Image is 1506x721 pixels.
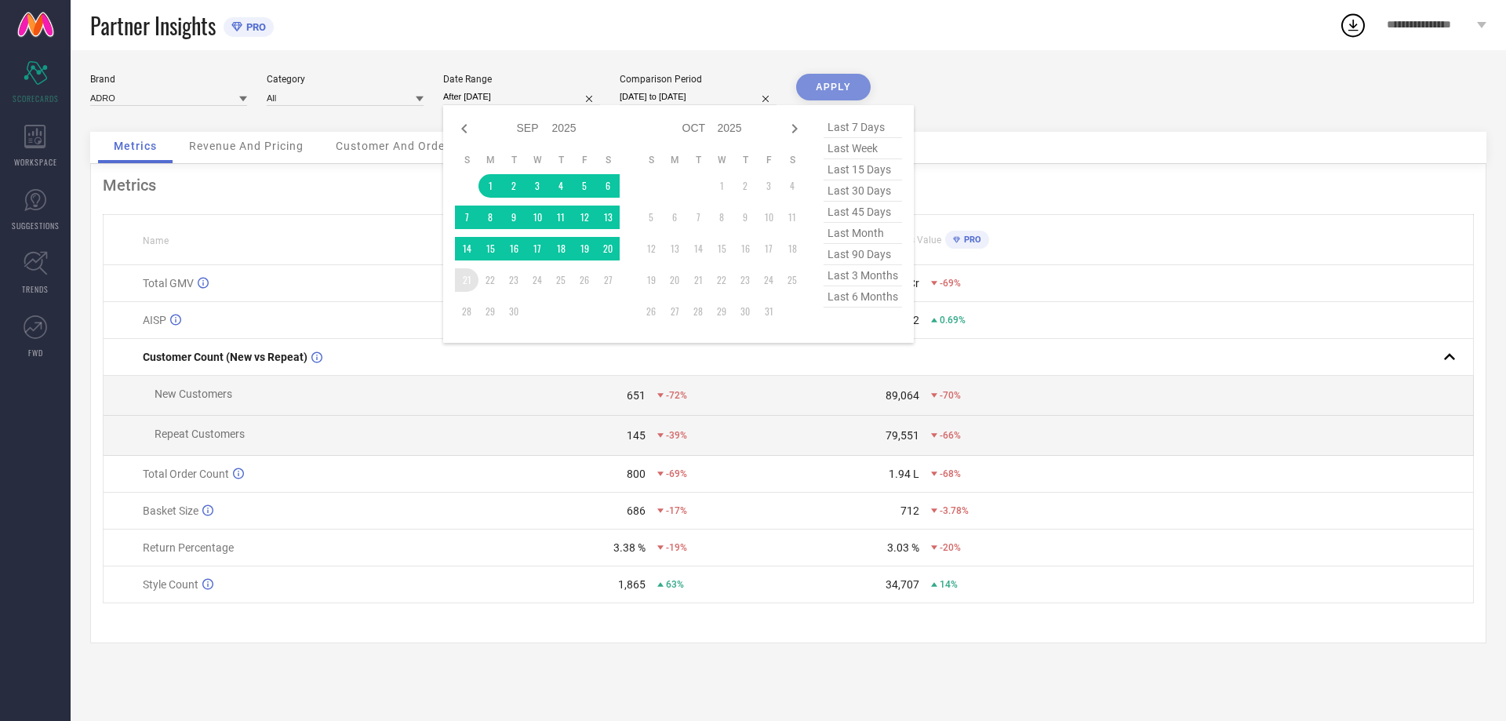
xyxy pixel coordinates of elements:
div: 1,865 [618,578,646,591]
td: Fri Oct 17 2025 [757,237,780,260]
span: Name [143,235,169,246]
td: Tue Sep 02 2025 [502,174,526,198]
span: Total Order Count [143,468,229,480]
td: Mon Sep 22 2025 [478,268,502,292]
td: Sun Oct 19 2025 [639,268,663,292]
span: AISP [143,314,166,326]
span: last 30 days [824,180,902,202]
td: Sun Sep 28 2025 [455,300,478,323]
div: 712 [900,504,919,517]
td: Sat Oct 18 2025 [780,237,804,260]
span: -3.78% [940,505,969,516]
span: last 3 months [824,265,902,286]
td: Tue Sep 16 2025 [502,237,526,260]
td: Thu Sep 25 2025 [549,268,573,292]
th: Wednesday [710,154,733,166]
span: Partner Insights [90,9,216,42]
td: Thu Oct 23 2025 [733,268,757,292]
span: 0.69% [940,315,966,326]
span: Return Percentage [143,541,234,554]
td: Fri Sep 05 2025 [573,174,596,198]
span: -72% [666,390,687,401]
th: Monday [663,154,686,166]
td: Tue Sep 09 2025 [502,206,526,229]
td: Thu Oct 16 2025 [733,237,757,260]
td: Sun Sep 14 2025 [455,237,478,260]
td: Tue Sep 23 2025 [502,268,526,292]
span: -17% [666,505,687,516]
td: Tue Sep 30 2025 [502,300,526,323]
td: Sun Oct 12 2025 [639,237,663,260]
div: Open download list [1339,11,1367,39]
td: Mon Sep 29 2025 [478,300,502,323]
th: Thursday [733,154,757,166]
td: Fri Oct 10 2025 [757,206,780,229]
td: Wed Sep 10 2025 [526,206,549,229]
td: Sun Oct 05 2025 [639,206,663,229]
td: Sun Sep 21 2025 [455,268,478,292]
div: Metrics [103,176,1474,195]
td: Sat Oct 04 2025 [780,174,804,198]
td: Mon Sep 08 2025 [478,206,502,229]
span: PRO [960,235,981,245]
th: Saturday [780,154,804,166]
span: 63% [666,579,684,590]
span: SCORECARDS [13,93,59,104]
div: 145 [627,429,646,442]
th: Monday [478,154,502,166]
span: WORKSPACE [14,156,57,168]
input: Select comparison period [620,89,777,105]
td: Tue Oct 21 2025 [686,268,710,292]
div: 651 [627,389,646,402]
span: -69% [666,468,687,479]
span: last month [824,223,902,244]
td: Mon Oct 27 2025 [663,300,686,323]
td: Fri Oct 31 2025 [757,300,780,323]
div: 79,551 [886,429,919,442]
span: last 6 months [824,286,902,308]
span: Repeat Customers [155,428,245,440]
div: 34,707 [886,578,919,591]
div: Brand [90,74,247,85]
td: Fri Sep 19 2025 [573,237,596,260]
td: Tue Oct 28 2025 [686,300,710,323]
td: Mon Oct 13 2025 [663,237,686,260]
span: last 15 days [824,159,902,180]
th: Sunday [455,154,478,166]
span: 14% [940,579,958,590]
th: Friday [573,154,596,166]
td: Wed Oct 29 2025 [710,300,733,323]
td: Mon Sep 15 2025 [478,237,502,260]
span: last week [824,138,902,159]
span: last 45 days [824,202,902,223]
span: -66% [940,430,961,441]
td: Tue Oct 07 2025 [686,206,710,229]
td: Thu Oct 02 2025 [733,174,757,198]
span: Customer And Orders [336,140,456,152]
span: PRO [242,21,266,33]
span: -39% [666,430,687,441]
td: Fri Oct 03 2025 [757,174,780,198]
td: Sat Sep 27 2025 [596,268,620,292]
span: last 90 days [824,244,902,265]
td: Wed Sep 17 2025 [526,237,549,260]
span: -70% [940,390,961,401]
span: Customer Count (New vs Repeat) [143,351,307,363]
td: Sat Sep 20 2025 [596,237,620,260]
span: -69% [940,278,961,289]
span: Total GMV [143,277,194,289]
td: Wed Oct 22 2025 [710,268,733,292]
span: FWD [28,347,43,359]
span: Style Count [143,578,198,591]
th: Tuesday [686,154,710,166]
div: Category [267,74,424,85]
td: Fri Sep 26 2025 [573,268,596,292]
span: -20% [940,542,961,553]
td: Wed Sep 24 2025 [526,268,549,292]
div: 3.38 % [613,541,646,554]
div: 686 [627,504,646,517]
td: Sat Sep 13 2025 [596,206,620,229]
td: Sat Oct 25 2025 [780,268,804,292]
td: Sat Oct 11 2025 [780,206,804,229]
div: 1.94 L [889,468,919,480]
